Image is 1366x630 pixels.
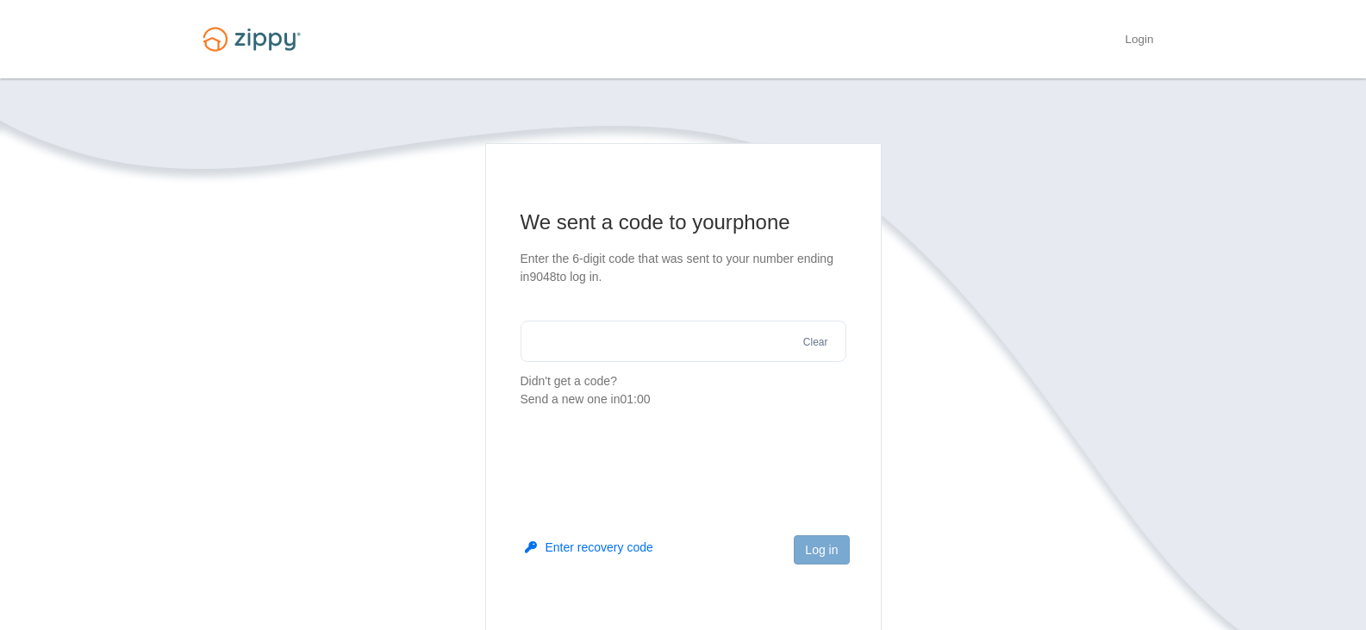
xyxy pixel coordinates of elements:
[525,539,653,556] button: Enter recovery code
[521,250,846,286] p: Enter the 6-digit code that was sent to your number ending in 9048 to log in.
[794,535,849,565] button: Log in
[521,209,846,236] h1: We sent a code to your phone
[192,19,311,59] img: Logo
[521,372,846,409] p: Didn't get a code?
[798,334,833,351] button: Clear
[521,390,846,409] div: Send a new one in 01:00
[1125,33,1153,50] a: Login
